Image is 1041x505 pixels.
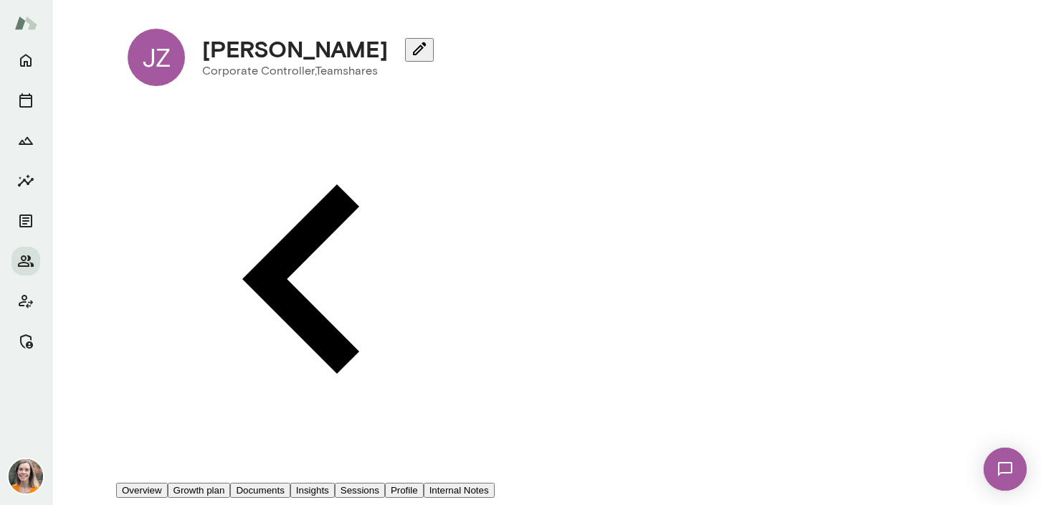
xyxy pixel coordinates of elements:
p: Corporate Controller, Teamshares [202,62,422,80]
img: Mento [14,9,37,37]
button: Insights [11,166,40,195]
button: Insights [290,483,335,498]
button: Members [11,247,40,275]
button: Home [11,46,40,75]
button: Sessions [335,483,385,498]
button: Profile [385,483,424,498]
button: Sessions [11,86,40,115]
button: Overview [116,483,168,498]
button: Documents [230,483,290,498]
img: Carrie Kelly [9,459,43,494]
h4: [PERSON_NAME] [202,35,388,62]
button: Internal Notes [424,483,495,498]
div: JZ [128,29,185,86]
button: Documents [11,207,40,235]
button: Manage [11,327,40,356]
button: Growth plan [168,483,231,498]
button: Client app [11,287,40,316]
button: Growth Plan [11,126,40,155]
